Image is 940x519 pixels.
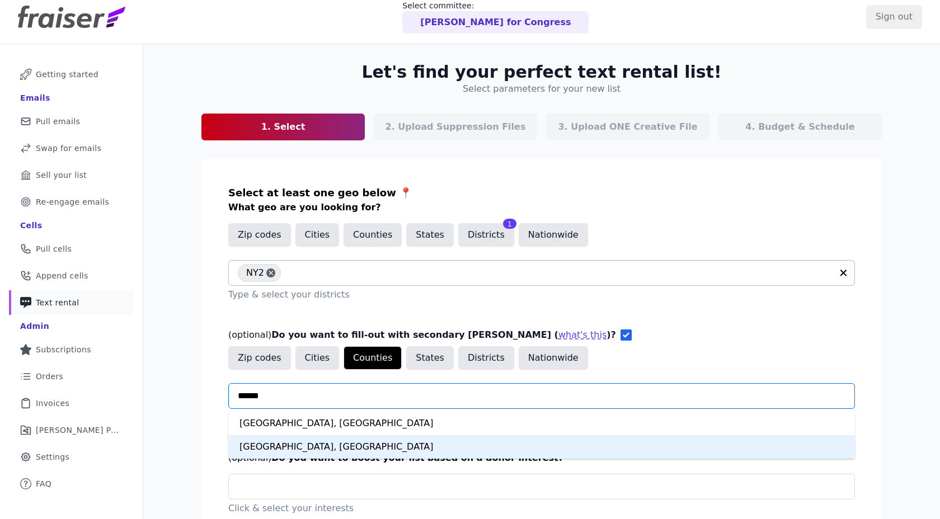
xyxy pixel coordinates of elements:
[201,114,365,140] a: 1. Select
[458,346,514,370] button: Districts
[9,337,134,362] a: Subscriptions
[9,471,134,496] a: FAQ
[9,445,134,469] a: Settings
[228,502,855,515] p: Click & select your interests
[20,320,49,332] div: Admin
[36,270,88,281] span: Append cells
[9,163,134,187] a: Sell your list
[36,143,101,154] span: Swap for emails
[20,92,50,103] div: Emails
[9,237,134,261] a: Pull cells
[228,288,855,301] p: Type & select your districts
[9,290,134,315] a: Text rental
[20,220,42,231] div: Cells
[36,243,72,254] span: Pull cells
[558,120,697,134] p: 3. Upload ONE Creative File
[36,69,98,80] span: Getting started
[503,219,516,229] div: 1
[228,411,855,424] p: Type & select your counties
[295,346,340,370] button: Cities
[9,136,134,161] a: Swap for emails
[36,371,63,382] span: Orders
[36,398,69,409] span: Invoices
[420,16,571,29] p: [PERSON_NAME] for Congress
[344,346,402,370] button: Counties
[519,223,588,247] button: Nationwide
[228,412,855,435] div: [GEOGRAPHIC_DATA], [GEOGRAPHIC_DATA]
[361,62,721,82] h2: Let's find your perfect text rental list!
[9,109,134,134] a: Pull emails
[558,328,607,342] button: (optional)Do you want to fill-out with secondary [PERSON_NAME] ()?
[9,62,134,87] a: Getting started
[18,6,125,28] img: Fraiser Logo
[228,435,855,459] div: [GEOGRAPHIC_DATA], [GEOGRAPHIC_DATA]
[295,223,340,247] button: Cities
[866,5,922,29] input: Sign out
[228,187,412,199] span: Select at least one geo below 📍
[406,346,454,370] button: States
[344,223,402,247] button: Counties
[9,418,134,442] a: [PERSON_NAME] Performance
[36,478,51,489] span: FAQ
[9,263,134,288] a: Append cells
[519,346,588,370] button: Nationwide
[36,196,109,207] span: Re-engage emails
[228,346,291,370] button: Zip codes
[36,344,91,355] span: Subscriptions
[9,391,134,416] a: Invoices
[246,264,264,282] span: NY2
[261,120,305,134] p: 1. Select
[36,297,79,308] span: Text rental
[271,329,616,340] span: Do you want to fill-out with secondary [PERSON_NAME] ( )?
[228,329,271,340] span: (optional)
[386,120,526,134] p: 2. Upload Suppression Files
[36,116,80,127] span: Pull emails
[36,451,69,463] span: Settings
[228,223,291,247] button: Zip codes
[9,364,134,389] a: Orders
[36,424,120,436] span: [PERSON_NAME] Performance
[36,169,87,181] span: Sell your list
[745,120,854,134] p: 4. Budget & Schedule
[9,190,134,214] a: Re-engage emails
[463,82,621,96] h4: Select parameters for your new list
[228,201,855,214] h3: What geo are you looking for?
[406,223,454,247] button: States
[458,223,514,247] button: Districts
